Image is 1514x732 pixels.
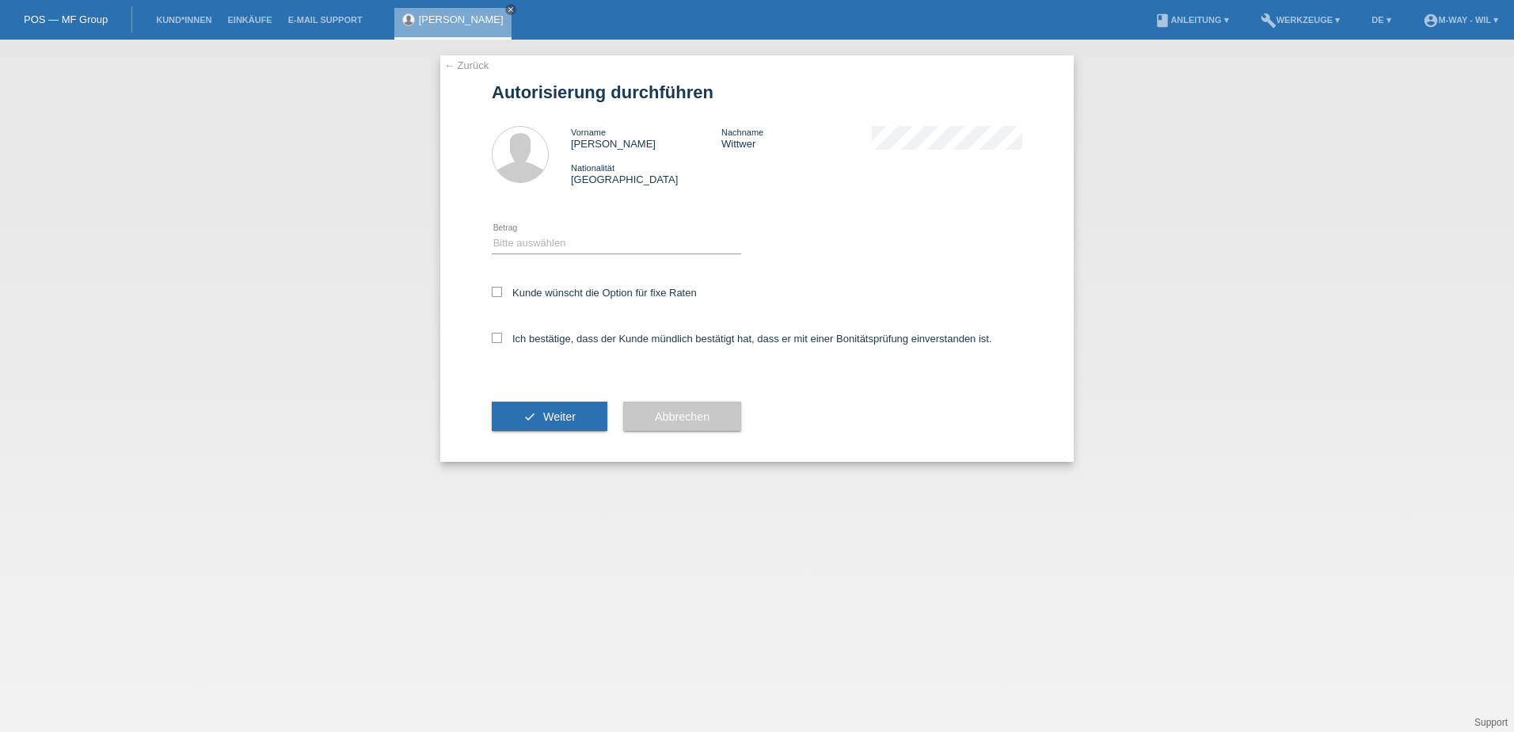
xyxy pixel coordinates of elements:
a: buildWerkzeuge ▾ [1253,15,1349,25]
button: Abbrechen [623,402,741,432]
a: POS — MF Group [24,13,108,25]
span: Abbrechen [655,410,709,423]
h1: Autorisierung durchführen [492,82,1022,102]
a: E-Mail Support [280,15,371,25]
span: Nationalität [571,163,614,173]
i: account_circle [1423,13,1439,29]
span: Vorname [571,128,606,137]
a: account_circlem-way - Wil ▾ [1415,15,1506,25]
span: Nachname [721,128,763,137]
a: DE ▾ [1364,15,1398,25]
i: close [507,6,515,13]
div: Wittwer [721,126,872,150]
span: Weiter [543,410,576,423]
i: build [1261,13,1276,29]
label: Ich bestätige, dass der Kunde mündlich bestätigt hat, dass er mit einer Bonitätsprüfung einversta... [492,333,992,345]
button: check Weiter [492,402,607,432]
div: [GEOGRAPHIC_DATA] [571,162,721,185]
a: [PERSON_NAME] [419,13,504,25]
label: Kunde wünscht die Option für fixe Raten [492,287,697,299]
a: close [505,4,516,15]
a: bookAnleitung ▾ [1147,15,1236,25]
a: ← Zurück [444,59,489,71]
a: Kund*innen [148,15,219,25]
i: check [523,410,536,423]
a: Support [1474,717,1508,728]
div: [PERSON_NAME] [571,126,721,150]
i: book [1155,13,1170,29]
a: Einkäufe [219,15,280,25]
